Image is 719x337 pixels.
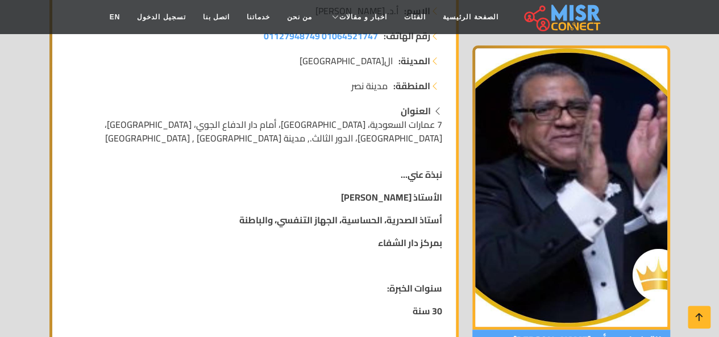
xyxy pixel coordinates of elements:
[472,45,670,330] img: أ.د. سيد الاطروشي
[194,6,238,28] a: اتصل بنا
[351,79,388,93] span: مدينة نصر
[378,234,442,251] strong: بمركز دار الشفاء
[401,102,431,119] strong: العنوان
[238,6,279,28] a: خدماتنا
[387,280,442,297] strong: سنوات الخبرة:
[393,79,430,93] strong: المنطقة:
[434,6,506,28] a: الصفحة الرئيسية
[413,302,442,319] strong: 30 سنة
[101,6,129,28] a: EN
[128,6,194,28] a: تسجيل الدخول
[398,54,430,68] strong: المدينة:
[105,116,442,147] span: 7 عمارات السعودية، [GEOGRAPHIC_DATA]، أمام دار الدفاع الجوي، [GEOGRAPHIC_DATA]، [GEOGRAPHIC_DATA]...
[279,6,321,28] a: من نحن
[239,211,442,228] strong: أستاذ الصدرية، الحساسية، الجهاز التنفسي، والباطنة
[401,166,442,183] strong: نبذة عني...
[341,189,442,206] strong: الأستاذ [PERSON_NAME]
[300,54,393,68] span: ال[GEOGRAPHIC_DATA]
[339,12,387,22] span: اخبار و مقالات
[524,3,600,31] img: main.misr_connect
[321,6,396,28] a: اخبار و مقالات
[396,6,434,28] a: الفئات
